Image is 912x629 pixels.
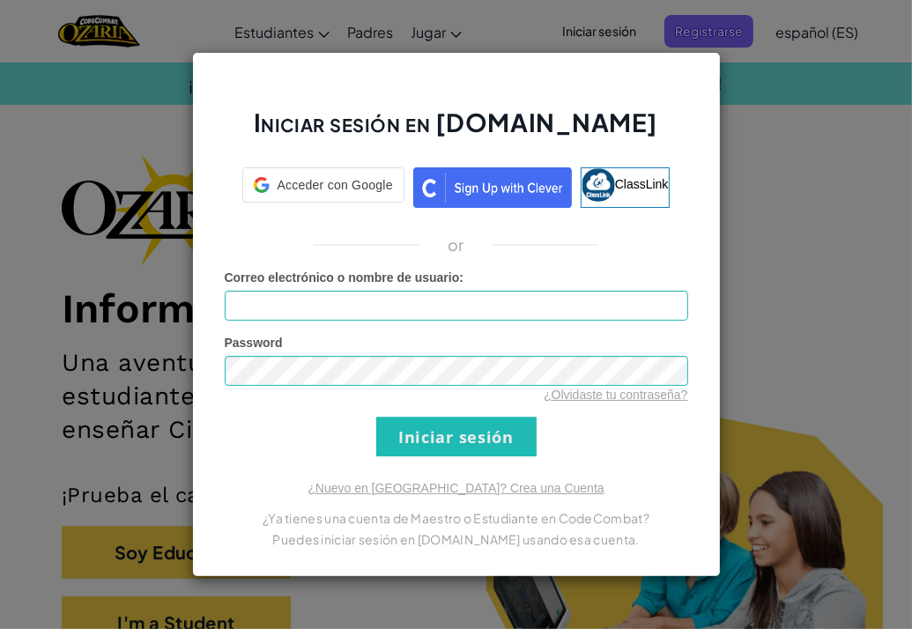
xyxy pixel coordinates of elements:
[308,481,604,495] a: ¿Nuevo en [GEOGRAPHIC_DATA]? Crea una Cuenta
[544,388,687,402] a: ¿Olvidaste tu contraseña?
[615,177,669,191] span: ClassLink
[225,270,460,285] span: Correo electrónico o nombre de usuario
[225,529,688,550] p: Puedes iniciar sesión en [DOMAIN_NAME] usando esa cuenta.
[225,106,688,157] h2: Iniciar sesión en [DOMAIN_NAME]
[448,234,464,255] p: or
[242,167,404,208] a: Acceder con Google
[277,176,392,194] span: Acceder con Google
[225,336,283,350] span: Password
[413,167,572,208] img: clever_sso_button@2x.png
[242,167,404,203] div: Acceder con Google
[225,507,688,529] p: ¿Ya tienes una cuenta de Maestro o Estudiante en CodeCombat?
[225,269,464,286] label: :
[582,168,615,202] img: classlink-logo-small.png
[376,417,537,456] input: Iniciar sesión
